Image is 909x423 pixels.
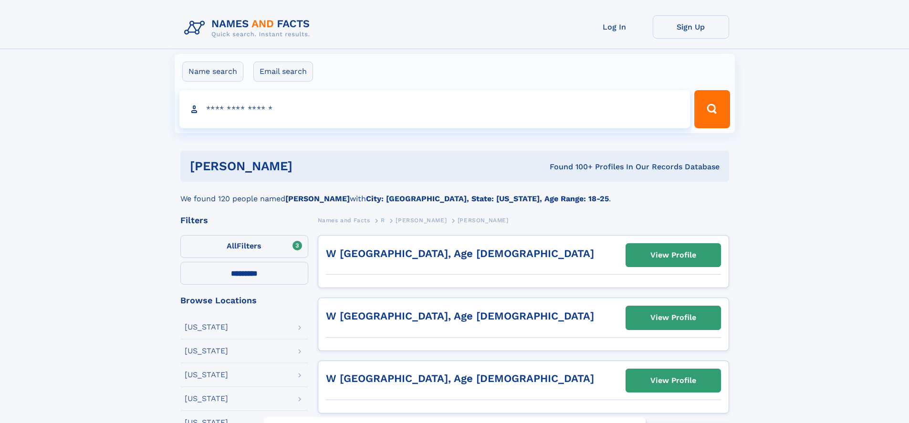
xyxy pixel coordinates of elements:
[185,323,228,331] div: [US_STATE]
[576,15,653,39] a: Log In
[650,244,696,266] div: View Profile
[326,372,594,384] a: W [GEOGRAPHIC_DATA], Age [DEMOGRAPHIC_DATA]
[458,217,509,224] span: [PERSON_NAME]
[653,15,729,39] a: Sign Up
[185,395,228,402] div: [US_STATE]
[626,369,721,392] a: View Profile
[326,310,594,322] a: W [GEOGRAPHIC_DATA], Age [DEMOGRAPHIC_DATA]
[650,307,696,329] div: View Profile
[381,217,385,224] span: R
[180,15,318,41] img: Logo Names and Facts
[180,235,308,258] label: Filters
[190,160,421,172] h1: [PERSON_NAME]
[318,214,370,226] a: Names and Facts
[626,306,721,329] a: View Profile
[694,90,730,128] button: Search Button
[396,214,447,226] a: [PERSON_NAME]
[180,182,729,205] div: We found 120 people named with .
[179,90,690,128] input: search input
[326,248,594,259] a: W [GEOGRAPHIC_DATA], Age [DEMOGRAPHIC_DATA]
[180,296,308,305] div: Browse Locations
[182,62,243,82] label: Name search
[185,347,228,355] div: [US_STATE]
[421,162,720,172] div: Found 100+ Profiles In Our Records Database
[381,214,385,226] a: R
[185,371,228,379] div: [US_STATE]
[253,62,313,82] label: Email search
[366,194,609,203] b: City: [GEOGRAPHIC_DATA], State: [US_STATE], Age Range: 18-25
[180,216,308,225] div: Filters
[626,244,721,267] a: View Profile
[650,370,696,392] div: View Profile
[227,241,237,250] span: All
[285,194,350,203] b: [PERSON_NAME]
[396,217,447,224] span: [PERSON_NAME]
